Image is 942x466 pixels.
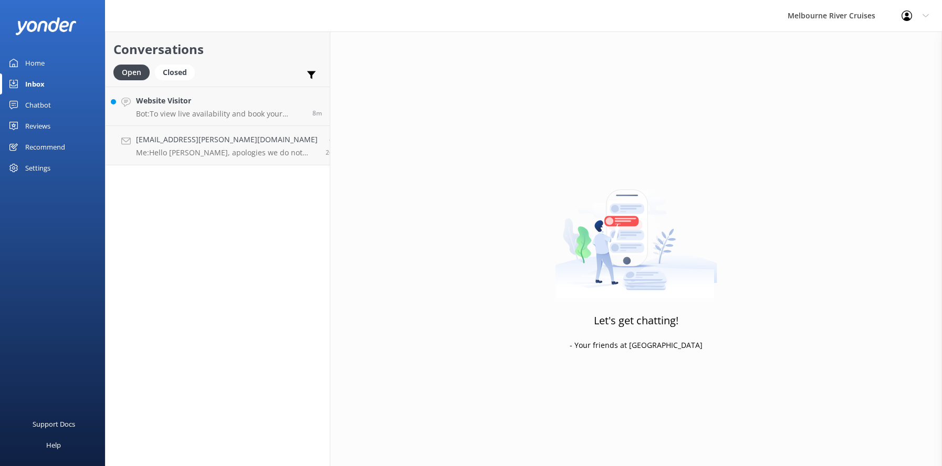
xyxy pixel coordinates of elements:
[312,109,322,118] span: 02:12pm 20-Aug-2025 (UTC +10:00) Australia/Sydney
[113,39,322,59] h2: Conversations
[106,87,330,126] a: Website VisitorBot:To view live availability and book your Melbourne River Cruise experience, ple...
[33,414,75,435] div: Support Docs
[25,136,65,157] div: Recommend
[136,134,318,145] h4: [EMAIL_ADDRESS][PERSON_NAME][DOMAIN_NAME]
[46,435,61,456] div: Help
[155,66,200,78] a: Closed
[155,65,195,80] div: Closed
[113,66,155,78] a: Open
[555,167,717,299] img: artwork of a man stealing a conversation from at giant smartphone
[136,95,305,107] h4: Website Visitor
[25,52,45,73] div: Home
[25,94,51,115] div: Chatbot
[570,340,703,351] p: - Your friends at [GEOGRAPHIC_DATA]
[136,109,305,119] p: Bot: To view live availability and book your Melbourne River Cruise experience, please visit [URL...
[25,157,50,178] div: Settings
[25,73,45,94] div: Inbox
[326,148,339,157] span: 01:55pm 20-Aug-2025 (UTC +10:00) Australia/Sydney
[594,312,678,329] h3: Let's get chatting!
[16,17,76,35] img: yonder-white-logo.png
[136,148,318,157] p: Me: Hello [PERSON_NAME], apologies we do not have the dinner cruise operating tonight. We still h...
[25,115,50,136] div: Reviews
[106,126,330,165] a: [EMAIL_ADDRESS][PERSON_NAME][DOMAIN_NAME]Me:Hello [PERSON_NAME], apologies we do not have the din...
[113,65,150,80] div: Open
